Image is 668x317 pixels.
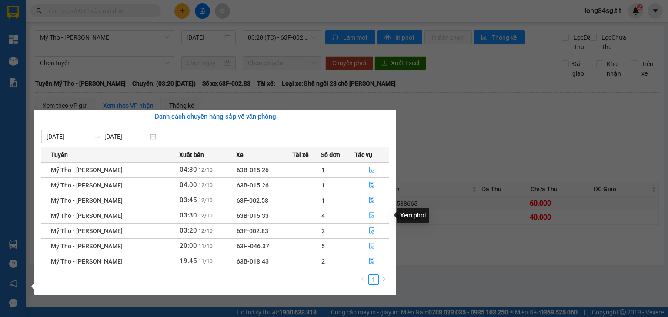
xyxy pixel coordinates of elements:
[198,197,213,204] span: 12/10
[198,213,213,219] span: 12/10
[321,197,325,204] span: 1
[355,224,389,238] button: file-done
[369,258,375,265] span: file-done
[198,228,213,234] span: 12/10
[180,211,197,219] span: 03:30
[41,112,389,122] div: Danh sách chuyến hàng sắp về văn phòng
[237,182,269,189] span: 63B-015.26
[369,212,375,219] span: file-done
[51,227,123,234] span: Mỹ Tho - [PERSON_NAME]
[355,239,389,253] button: file-done
[237,167,269,174] span: 63B-015.26
[355,178,389,192] button: file-done
[369,197,375,204] span: file-done
[198,243,213,249] span: 11/10
[397,208,429,223] div: Xem phơi
[180,242,197,250] span: 20:00
[51,258,123,265] span: Mỹ Tho - [PERSON_NAME]
[361,277,366,282] span: left
[180,181,197,189] span: 04:00
[198,182,213,188] span: 12/10
[321,243,325,250] span: 5
[237,227,268,234] span: 63F-002.83
[358,274,368,285] button: left
[379,274,389,285] button: right
[198,258,213,264] span: 11/10
[47,132,90,141] input: Từ ngày
[369,167,375,174] span: file-done
[236,150,244,160] span: Xe
[180,166,197,174] span: 04:30
[321,227,325,234] span: 2
[369,182,375,189] span: file-done
[381,277,387,282] span: right
[292,150,309,160] span: Tài xế
[321,150,341,160] span: Số đơn
[321,182,325,189] span: 1
[180,257,197,265] span: 19:45
[237,258,269,265] span: 63B-018.43
[51,182,123,189] span: Mỹ Tho - [PERSON_NAME]
[198,167,213,173] span: 12/10
[180,227,197,234] span: 03:20
[379,274,389,285] li: Next Page
[321,167,325,174] span: 1
[237,212,269,219] span: 63B-015.33
[369,275,378,284] a: 1
[355,194,389,207] button: file-done
[51,150,68,160] span: Tuyến
[104,132,148,141] input: Đến ngày
[321,258,325,265] span: 2
[51,167,123,174] span: Mỹ Tho - [PERSON_NAME]
[355,254,389,268] button: file-done
[237,197,268,204] span: 63F-002.58
[180,196,197,204] span: 03:45
[369,243,375,250] span: file-done
[51,243,123,250] span: Mỹ Tho - [PERSON_NAME]
[355,209,389,223] button: file-done
[321,212,325,219] span: 4
[94,133,101,140] span: swap-right
[237,243,269,250] span: 63H-046.37
[179,150,204,160] span: Xuất bến
[355,163,389,177] button: file-done
[369,227,375,234] span: file-done
[51,212,123,219] span: Mỹ Tho - [PERSON_NAME]
[51,197,123,204] span: Mỹ Tho - [PERSON_NAME]
[94,133,101,140] span: to
[354,150,372,160] span: Tác vụ
[358,274,368,285] li: Previous Page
